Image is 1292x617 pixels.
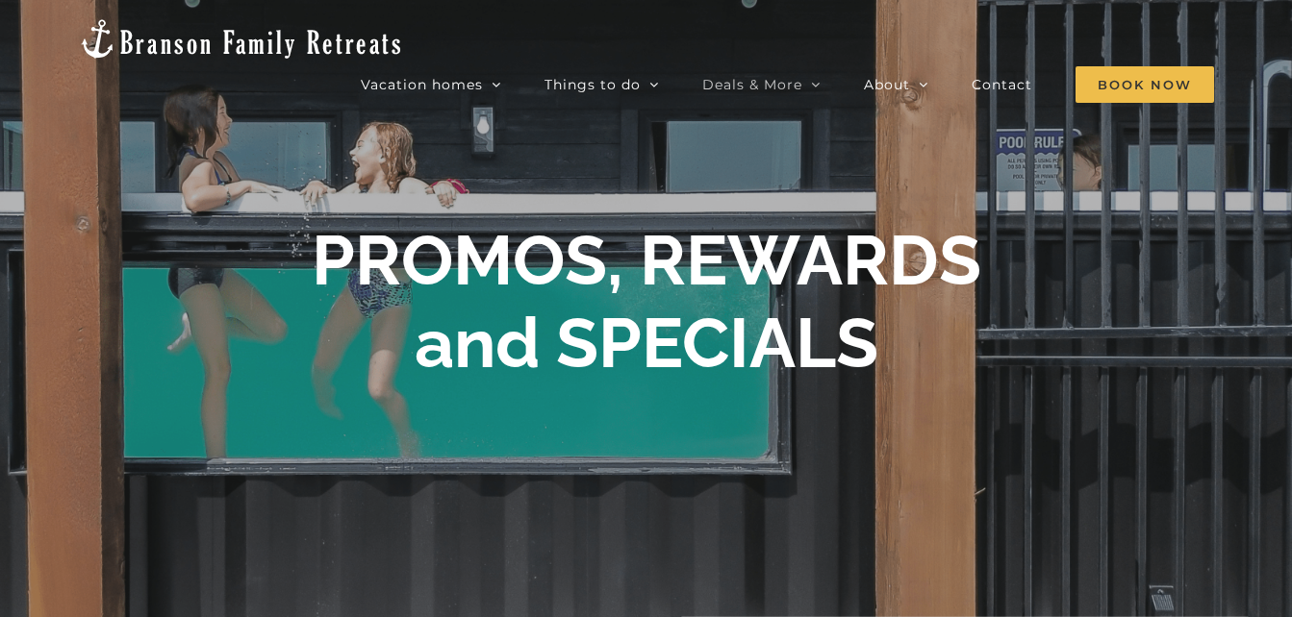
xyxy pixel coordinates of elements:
a: About [864,65,928,104]
a: Book Now [1076,65,1214,104]
a: Things to do [545,65,659,104]
a: Vacation homes [361,65,501,104]
h1: PROMOS, REWARDS and SPECIALS [312,219,981,385]
a: Contact [972,65,1032,104]
span: About [864,78,910,91]
span: Contact [972,78,1032,91]
nav: Main Menu [361,65,1214,104]
img: Branson Family Retreats Logo [78,17,404,61]
span: Vacation homes [361,78,483,91]
span: Deals & More [702,78,802,91]
span: Things to do [545,78,641,91]
a: Deals & More [702,65,821,104]
span: Book Now [1076,66,1214,103]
